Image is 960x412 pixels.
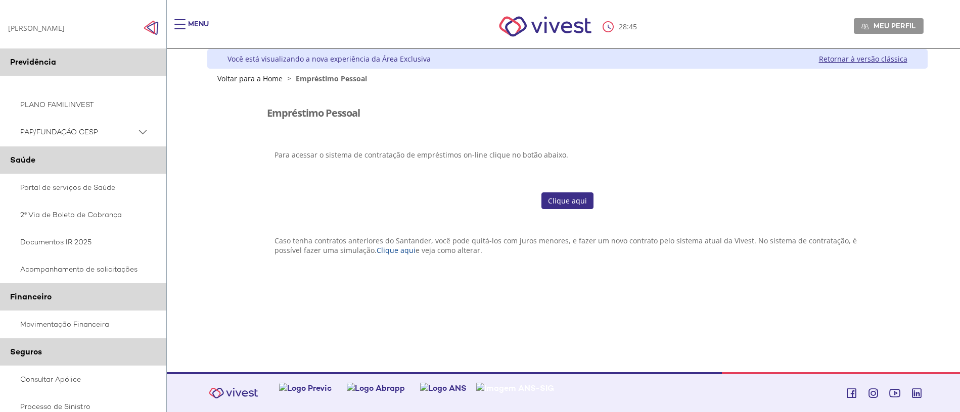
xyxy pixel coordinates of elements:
footer: Vivest [167,372,960,412]
span: PAP/FUNDAÇÃO CESP [20,126,136,138]
span: 28 [619,22,627,31]
img: Imagem ANS-SIG [476,383,554,393]
img: Fechar menu [144,20,159,35]
img: Vivest [488,5,603,48]
div: Você está visualizando a nova experiência da Área Exclusiva [227,54,431,64]
h3: Empréstimo Pessoal [267,108,360,119]
p: Caso tenha contratos anteriores do Santander, você pode quitá-los com juros menores, e fazer um n... [275,236,860,255]
span: > [285,74,294,83]
img: Logo ANS [420,383,467,393]
span: Empréstimo Pessoal [296,74,367,83]
img: Logo Previc [279,383,332,393]
img: Vivest [203,382,264,404]
section: <span lang="pt-BR" dir="ltr">CMCorp</span> [267,192,867,210]
a: Retornar à versão clássica [819,54,907,64]
div: [PERSON_NAME] [8,23,65,33]
p: Para acessar o sistema de contratação de empréstimos on-line clique no botão abaixo. [275,140,860,160]
a: Clique aqui [377,245,416,255]
span: Previdência [10,57,56,67]
span: Saúde [10,154,35,165]
a: Voltar para a Home [217,74,283,83]
section: <span lang="pt-BR" dir="ltr">Visualizador do Conteúdo da Web</span> 1 [267,219,867,278]
a: Clique aqui [541,192,593,210]
div: : [603,21,639,32]
span: Click to close side navigation. [144,20,159,35]
div: Vivest [200,49,928,372]
a: Meu perfil [854,18,924,33]
span: Financeiro [10,291,52,302]
section: <span lang="pt-BR" dir="ltr">Visualizador do Conteúdo da Web</span> [267,92,867,182]
span: 45 [629,22,637,31]
img: Meu perfil [861,23,869,30]
div: Menu [188,19,209,39]
span: Meu perfil [874,21,916,30]
span: Seguros [10,346,42,357]
img: Logo Abrapp [347,383,405,393]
